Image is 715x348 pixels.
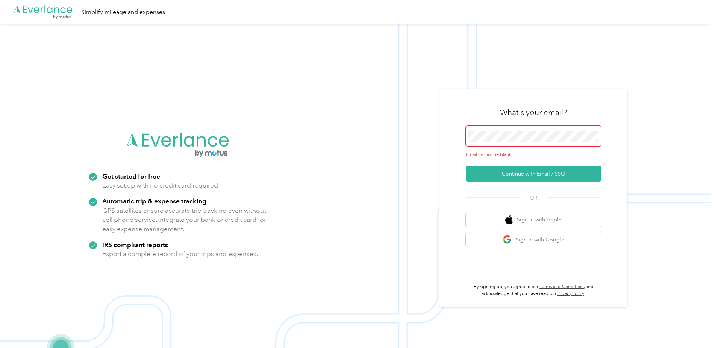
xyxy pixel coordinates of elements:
[102,249,258,259] p: Export a complete record of your trips and expenses.
[102,206,267,234] p: GPS satellites ensure accurate trip tracking even without cell phone service. Integrate your bank...
[503,235,512,244] img: google logo
[520,194,547,202] span: OR
[557,291,584,296] a: Privacy Policy
[81,8,165,17] div: Simplify mileage and expenses
[466,232,601,247] button: google logoSign in with Google
[102,241,168,249] strong: IRS compliant reports
[102,197,206,205] strong: Automatic trip & expense tracking
[466,212,601,227] button: apple logoSign in with Apple
[539,284,585,290] a: Terms and Conditions
[466,166,601,182] button: Continue with Email / SSO
[505,215,513,224] img: apple logo
[466,151,601,158] div: Email cannot be blank
[500,107,567,118] h3: What's your email?
[102,181,218,190] p: Easy set up with no credit card required
[102,172,160,180] strong: Get started for free
[466,284,601,297] p: By signing up, you agree to our and acknowledge that you have read our .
